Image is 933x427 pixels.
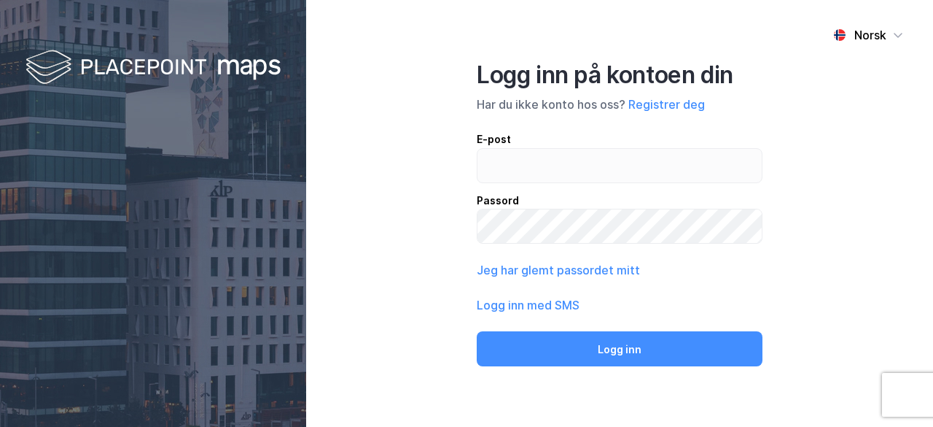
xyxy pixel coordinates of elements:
div: Logg inn på kontoen din [477,61,762,90]
button: Registrer deg [628,96,705,113]
button: Logg inn [477,331,762,366]
img: logo-white.f07954bde2210d2a523dddb988cd2aa7.svg [26,47,281,90]
button: Logg inn med SMS [477,296,579,314]
div: Har du ikke konto hos oss? [477,96,762,113]
button: Jeg har glemt passordet mitt [477,261,640,279]
div: Passord [477,192,762,209]
div: Norsk [854,26,886,44]
div: E-post [477,131,762,148]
